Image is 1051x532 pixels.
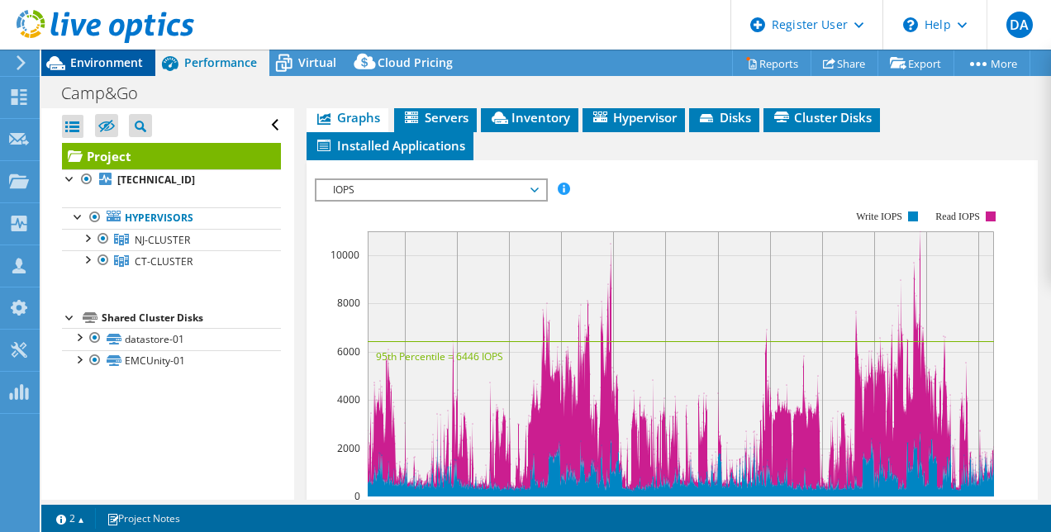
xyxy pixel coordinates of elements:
[402,109,468,126] span: Servers
[337,441,360,455] text: 2000
[298,55,336,70] span: Virtual
[62,328,281,349] a: datastore-01
[591,109,677,126] span: Hypervisor
[732,50,811,76] a: Reports
[62,350,281,372] a: EMCUnity-01
[877,50,954,76] a: Export
[1006,12,1033,38] span: DA
[903,17,918,32] svg: \n
[62,169,281,191] a: [TECHNICAL_ID]
[95,508,192,529] a: Project Notes
[772,109,872,126] span: Cluster Disks
[811,50,878,76] a: Share
[315,109,380,126] span: Graphs
[954,50,1030,76] a: More
[331,248,359,262] text: 10000
[376,349,503,363] text: 95th Percentile = 6446 IOPS
[62,229,281,250] a: NJ-CLUSTER
[62,250,281,272] a: CT-CLUSTER
[697,109,751,126] span: Disks
[337,344,360,359] text: 6000
[489,109,570,126] span: Inventory
[70,55,143,70] span: Environment
[378,55,453,70] span: Cloud Pricing
[135,254,193,268] span: CT-CLUSTER
[54,84,164,102] h1: Camp&Go
[117,173,195,187] b: [TECHNICAL_ID]
[62,143,281,169] a: Project
[45,508,96,529] a: 2
[935,211,980,222] text: Read IOPS
[337,296,360,310] text: 8000
[337,392,360,406] text: 4000
[135,233,190,247] span: NJ-CLUSTER
[315,137,465,154] span: Installed Applications
[354,489,360,503] text: 0
[325,180,537,200] span: IOPS
[184,55,257,70] span: Performance
[102,308,281,328] div: Shared Cluster Disks
[856,211,902,222] text: Write IOPS
[62,207,281,229] a: Hypervisors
